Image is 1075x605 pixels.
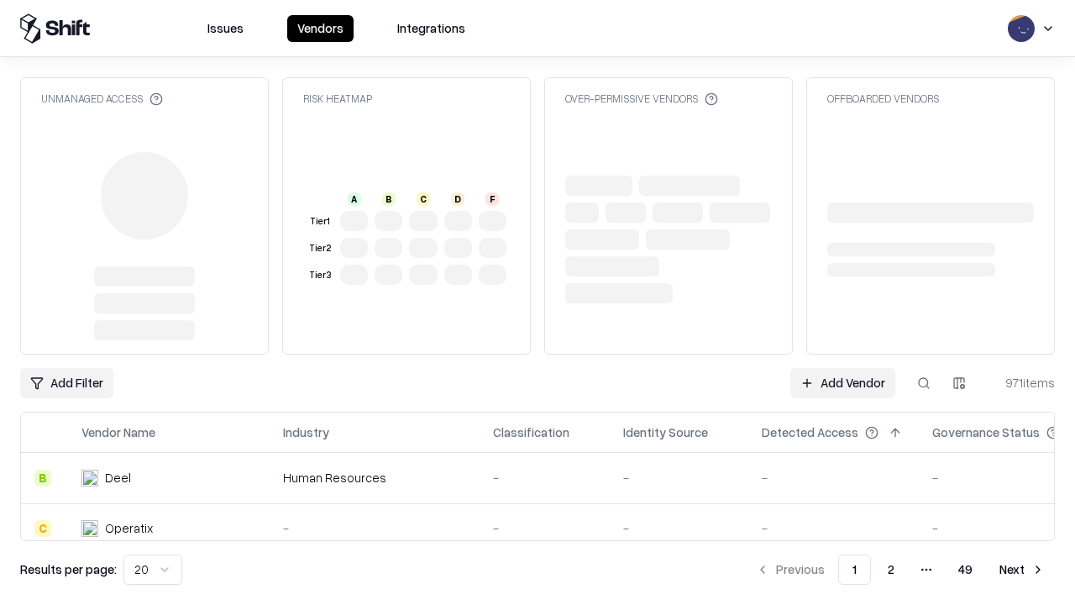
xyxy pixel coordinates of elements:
button: 1 [838,555,871,585]
div: - [762,469,905,487]
button: Integrations [387,15,475,42]
div: 971 items [988,374,1055,392]
button: Issues [197,15,254,42]
div: Operatix [105,519,153,537]
p: Results per page: [20,560,117,578]
div: Detected Access [762,423,858,441]
img: Operatix [81,520,98,537]
div: Over-Permissive Vendors [565,92,718,106]
div: Vendor Name [81,423,155,441]
div: C [34,520,51,537]
div: - [493,519,596,537]
div: Offboarded Vendors [827,92,939,106]
div: - [283,519,466,537]
div: Risk Heatmap [303,92,372,106]
div: Identity Source [623,423,708,441]
div: - [762,519,905,537]
div: Unmanaged Access [41,92,163,106]
div: A [348,192,361,206]
div: F [485,192,499,206]
button: Next [989,555,1055,585]
div: - [623,519,735,537]
div: C [417,192,430,206]
div: Tier 2 [307,241,333,255]
button: Vendors [287,15,354,42]
div: Classification [493,423,569,441]
div: Industry [283,423,329,441]
div: Deel [105,469,131,487]
div: Tier 1 [307,214,333,229]
div: B [382,192,396,206]
div: - [493,469,596,487]
a: Add Vendor [790,368,895,398]
img: Deel [81,470,98,487]
div: D [451,192,464,206]
div: Human Resources [283,469,466,487]
button: 49 [945,555,986,585]
div: Tier 3 [307,268,333,282]
div: - [623,469,735,487]
div: B [34,470,51,487]
nav: pagination [746,555,1055,585]
button: 2 [874,555,908,585]
div: Governance Status [932,423,1040,441]
button: Add Filter [20,368,113,398]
